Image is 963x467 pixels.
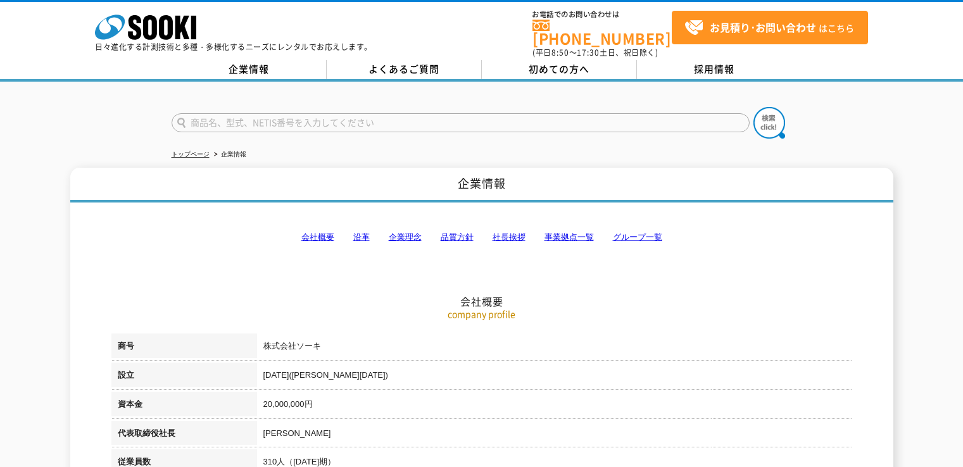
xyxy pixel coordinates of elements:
span: お電話でのお問い合わせは [532,11,672,18]
td: 株式会社ソーキ [257,333,852,363]
span: 17:30 [577,47,600,58]
td: 20,000,000円 [257,392,852,421]
td: [PERSON_NAME] [257,421,852,450]
a: 会社概要 [301,232,334,242]
a: [PHONE_NUMBER] [532,20,672,46]
a: 採用情報 [637,60,792,79]
a: 企業理念 [389,232,422,242]
span: はこちら [684,18,854,37]
img: btn_search.png [753,107,785,139]
th: 商号 [111,333,257,363]
strong: お見積り･お問い合わせ [710,20,816,35]
a: 沿革 [353,232,370,242]
a: 初めての方へ [482,60,637,79]
a: 事業拠点一覧 [544,232,594,242]
span: (平日 ～ 土日、祝日除く) [532,47,658,58]
a: グループ一覧 [613,232,662,242]
p: company profile [111,308,852,321]
h1: 企業情報 [70,168,893,202]
span: 8:50 [551,47,569,58]
a: よくあるご質問 [327,60,482,79]
input: 商品名、型式、NETIS番号を入力してください [172,113,750,132]
td: [DATE]([PERSON_NAME][DATE]) [257,363,852,392]
a: 品質方針 [441,232,474,242]
th: 代表取締役社長 [111,421,257,450]
th: 資本金 [111,392,257,421]
li: 企業情報 [211,148,246,161]
th: 設立 [111,363,257,392]
a: 社長挨拶 [493,232,526,242]
h2: 会社概要 [111,168,852,308]
p: 日々進化する計測技術と多種・多様化するニーズにレンタルでお応えします。 [95,43,372,51]
a: トップページ [172,151,210,158]
span: 初めての方へ [529,62,589,76]
a: お見積り･お問い合わせはこちら [672,11,868,44]
a: 企業情報 [172,60,327,79]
